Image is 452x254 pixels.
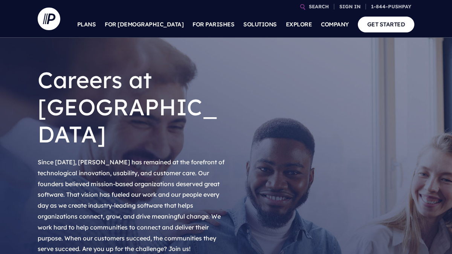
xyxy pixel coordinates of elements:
[105,11,183,38] a: FOR [DEMOGRAPHIC_DATA]
[321,11,349,38] a: COMPANY
[38,158,224,252] span: Since [DATE], [PERSON_NAME] has remained at the forefront of technological innovation, usability,...
[38,60,230,154] h1: Careers at [GEOGRAPHIC_DATA]
[192,11,234,38] a: FOR PARISHES
[286,11,312,38] a: EXPLORE
[243,11,277,38] a: SOLUTIONS
[77,11,96,38] a: PLANS
[358,17,415,32] a: GET STARTED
